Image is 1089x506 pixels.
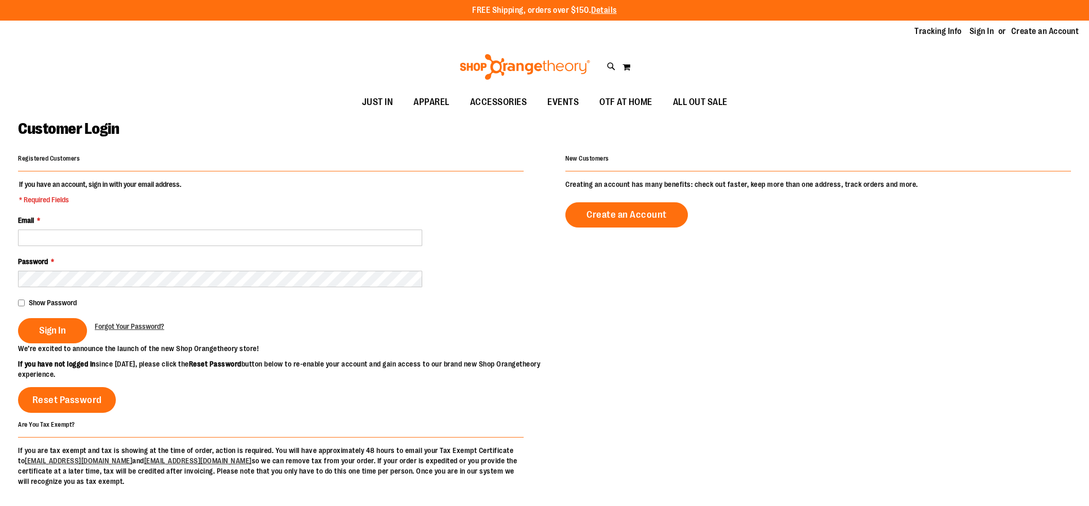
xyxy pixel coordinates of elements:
[565,179,1071,189] p: Creating an account has many benefits: check out faster, keep more than one address, track orders...
[914,26,962,37] a: Tracking Info
[362,91,393,114] span: JUST IN
[470,91,527,114] span: ACCESSORIES
[472,5,617,16] p: FREE Shipping, orders over $150.
[547,91,579,114] span: EVENTS
[18,360,96,368] strong: If you have not logged in
[25,457,132,465] a: [EMAIL_ADDRESS][DOMAIN_NAME]
[18,343,545,354] p: We’re excited to announce the launch of the new Shop Orangetheory store!
[18,421,75,428] strong: Are You Tax Exempt?
[32,394,102,406] span: Reset Password
[18,318,87,343] button: Sign In
[18,359,545,379] p: since [DATE], please click the button below to re-enable your account and gain access to our bran...
[18,387,116,413] a: Reset Password
[673,91,728,114] span: ALL OUT SALE
[18,120,119,137] span: Customer Login
[970,26,994,37] a: Sign In
[458,54,592,80] img: Shop Orangetheory
[29,299,77,307] span: Show Password
[1011,26,1079,37] a: Create an Account
[18,445,524,486] p: If you are tax exempt and tax is showing at the time of order, action is required. You will have ...
[591,6,617,15] a: Details
[599,91,652,114] span: OTF AT HOME
[18,216,34,224] span: Email
[189,360,241,368] strong: Reset Password
[18,155,80,162] strong: Registered Customers
[565,155,609,162] strong: New Customers
[413,91,450,114] span: APPAREL
[144,457,252,465] a: [EMAIL_ADDRESS][DOMAIN_NAME]
[95,322,164,330] span: Forgot Your Password?
[19,195,181,205] span: * Required Fields
[39,325,66,336] span: Sign In
[565,202,688,228] a: Create an Account
[18,179,182,205] legend: If you have an account, sign in with your email address.
[95,321,164,331] a: Forgot Your Password?
[586,209,667,220] span: Create an Account
[18,257,48,266] span: Password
